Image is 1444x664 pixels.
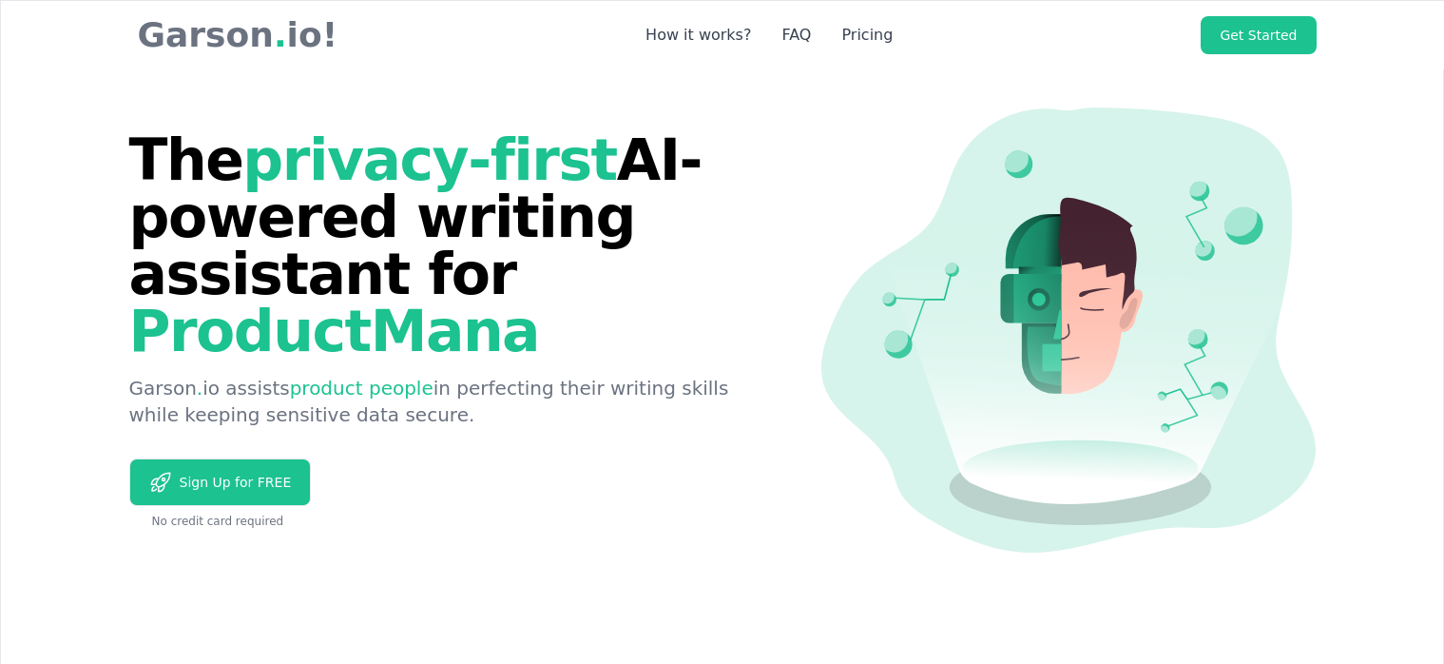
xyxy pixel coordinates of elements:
[172,473,292,492] span: Sign Up for FREE
[129,131,768,360] h1: The AI-powered writing assistant for
[290,377,433,400] span: product people
[130,16,338,54] p: Garson io!
[645,24,751,47] a: How it works?
[821,107,1316,553] img: hero image
[371,298,539,364] span: Mana
[274,16,287,54] span: .
[129,514,768,529] div: No credit card required
[129,375,768,428] p: Garson io assists in perfecting their writing skills while keeping sensitive data secure.
[841,24,893,47] a: Pricing
[130,16,338,54] a: Garson.io!
[1201,16,1316,54] a: Get Started
[781,24,811,47] a: FAQ
[129,260,558,364] span: Product
[129,459,312,506] a: Sign Up for FREE
[242,127,616,193] span: privacy-first
[197,377,202,400] span: .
